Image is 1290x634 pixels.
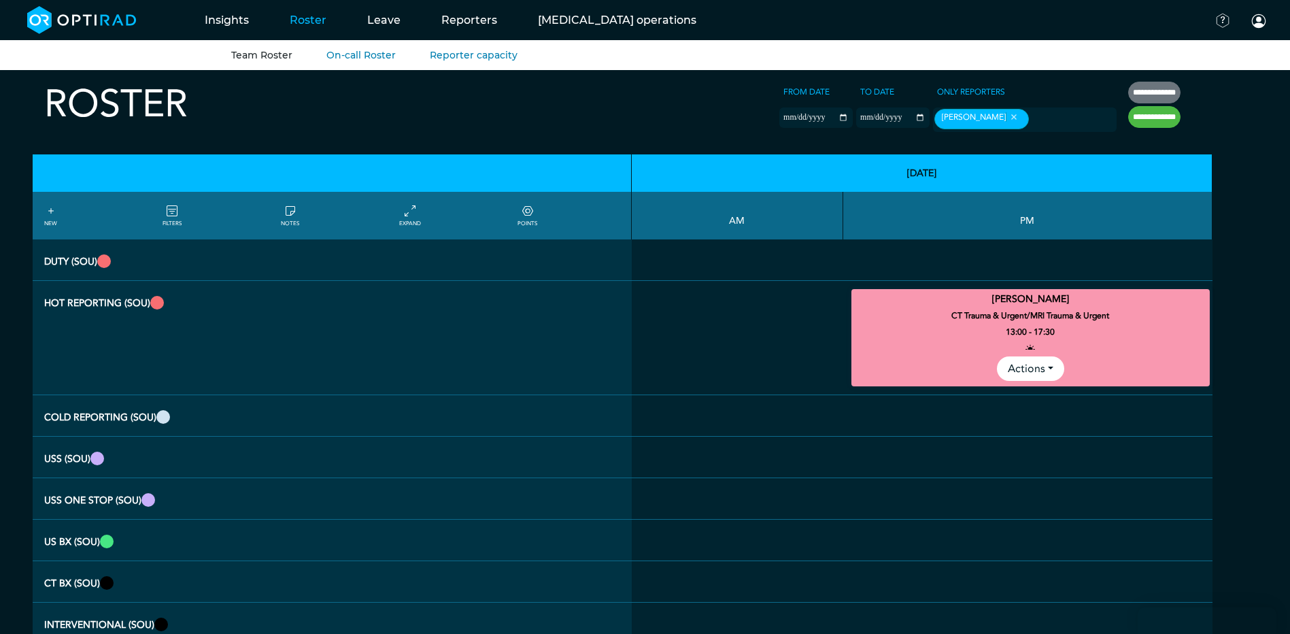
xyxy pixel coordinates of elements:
[856,82,898,102] label: To date
[44,203,57,228] a: NEW
[632,154,1212,192] th: [DATE]
[517,203,537,228] a: collapse/expand expected points
[845,307,1216,324] small: CT Trauma & Urgent/MRI Trauma & Urgent
[326,49,396,61] a: On-call Roster
[44,82,188,127] h2: Roster
[933,82,1009,102] label: Only Reporters
[430,49,517,61] a: Reporter capacity
[33,281,632,395] th: Hot Reporting (SOU)
[851,289,1210,386] div: CT Trauma & Urgent/MRI Trauma & Urgent 13:00 - 17:30
[281,203,299,228] a: show/hide notes
[33,437,632,478] th: USS (SOU)
[33,395,632,437] th: Cold Reporting (SOU)
[33,561,632,603] th: CT Bx (SOU)
[853,291,1208,307] summary: [PERSON_NAME]
[1006,112,1021,122] button: Remove item: '368285ec-215c-4d2c-8c4a-3789a57936ec'
[33,239,632,281] th: Duty (SOU)
[843,192,1212,239] th: PM
[163,203,182,228] a: FILTERS
[27,6,137,34] img: brand-opti-rad-logos-blue-and-white-d2f68631ba2948856bd03f2d395fb146ddc8fb01b4b6e9315ea85fa773367...
[33,520,632,561] th: US Bx (SOU)
[934,109,1029,129] div: [PERSON_NAME]
[632,192,843,239] th: AM
[1025,340,1035,356] i: open to allocation
[399,203,421,228] a: collapse/expand entries
[231,49,292,61] a: Team Roster
[33,478,632,520] th: USS One Stop (SOU)
[1006,324,1055,340] small: 13:00 - 17:30
[1032,114,1100,126] input: null
[779,82,834,102] label: From date
[997,356,1064,381] button: Actions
